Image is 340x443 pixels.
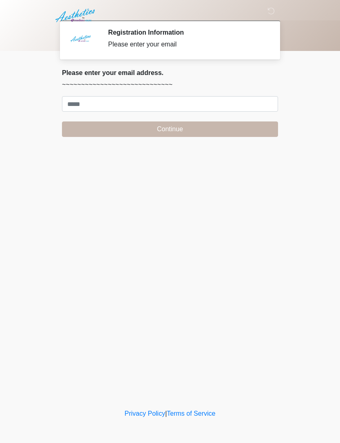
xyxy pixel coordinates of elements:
img: Aesthetics by Emediate Cure Logo [54,6,98,25]
h2: Registration Information [108,29,266,36]
a: | [165,410,167,417]
p: ~~~~~~~~~~~~~~~~~~~~~~~~~~~~~ [62,80,278,90]
a: Privacy Policy [125,410,166,417]
a: Terms of Service [167,410,215,417]
h2: Please enter your email address. [62,69,278,77]
div: Please enter your email [108,40,266,49]
img: Agent Avatar [68,29,93,53]
button: Continue [62,121,278,137]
